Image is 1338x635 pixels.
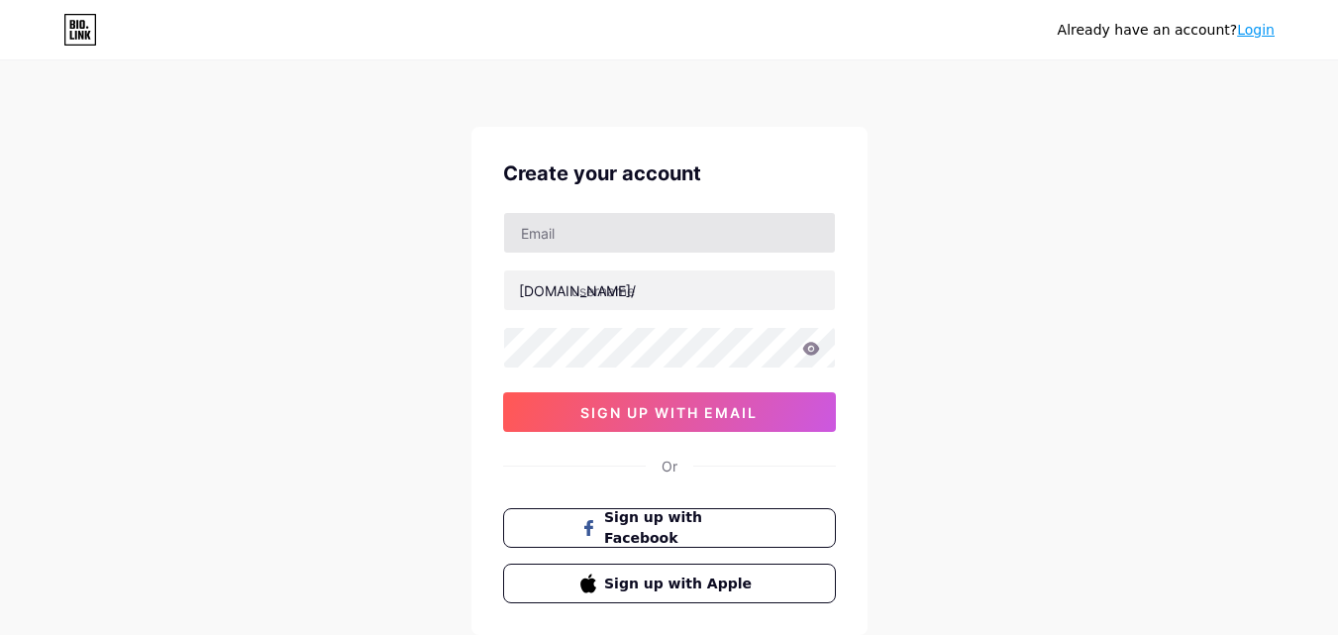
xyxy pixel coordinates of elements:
a: Login [1237,22,1275,38]
input: Email [504,213,835,253]
span: Sign up with Facebook [604,507,758,549]
button: Sign up with Facebook [503,508,836,548]
button: sign up with email [503,392,836,432]
span: Sign up with Apple [604,574,758,594]
button: Sign up with Apple [503,564,836,603]
div: Or [662,456,677,476]
div: [DOMAIN_NAME]/ [519,280,636,301]
input: username [504,270,835,310]
span: sign up with email [580,404,758,421]
div: Already have an account? [1058,20,1275,41]
div: Create your account [503,159,836,188]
